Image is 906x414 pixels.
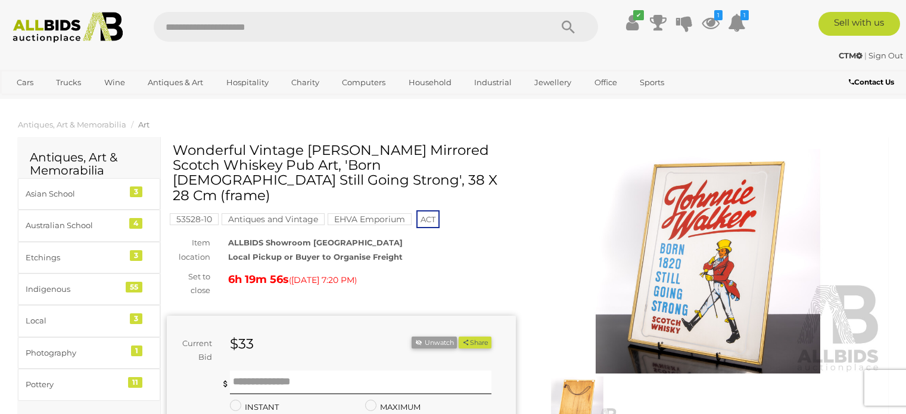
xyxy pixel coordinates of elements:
[868,51,903,60] a: Sign Out
[126,282,142,292] div: 55
[158,270,219,298] div: Set to close
[158,236,219,264] div: Item location
[328,213,412,225] mark: EHVA Emporium
[18,120,126,129] a: Antiques, Art & Memorabilia
[839,51,864,60] a: CTM
[26,314,124,328] div: Local
[26,251,124,264] div: Etchings
[633,10,644,20] i: ✔
[222,213,325,225] mark: Antiques and Vintage
[18,369,160,400] a: Pottery 11
[96,73,133,92] a: Wine
[219,73,276,92] a: Hospitality
[26,282,124,296] div: Indigenous
[527,73,579,92] a: Jewellery
[864,51,867,60] span: |
[849,77,894,86] b: Contact Us
[26,346,124,360] div: Photography
[26,187,124,201] div: Asian School
[416,210,440,228] span: ACT
[18,273,160,305] a: Indigenous 55
[129,218,142,229] div: 4
[818,12,900,36] a: Sell with us
[334,73,393,92] a: Computers
[632,73,672,92] a: Sports
[839,51,863,60] strong: CTM
[702,12,720,33] a: 1
[459,337,491,349] button: Share
[228,252,403,262] strong: Local Pickup or Buyer to Organise Freight
[9,92,109,112] a: [GEOGRAPHIC_DATA]
[128,377,142,388] div: 11
[18,210,160,241] a: Australian School 4
[365,400,421,414] label: MAXIMUM
[328,214,412,224] a: EHVA Emporium
[130,186,142,197] div: 3
[714,10,723,20] i: 1
[173,143,513,203] h1: Wonderful Vintage [PERSON_NAME] Mirrored Scotch Whiskey Pub Art, 'Born [DEMOGRAPHIC_DATA] Still G...
[849,76,897,89] a: Contact Us
[289,275,357,285] span: ( )
[466,73,519,92] a: Industrial
[291,275,354,285] span: [DATE] 7:20 PM
[26,219,124,232] div: Australian School
[401,73,459,92] a: Household
[538,12,598,42] button: Search
[167,337,221,365] div: Current Bid
[48,73,89,92] a: Trucks
[138,120,150,129] a: Art
[18,178,160,210] a: Asian School 3
[534,149,883,373] img: Wonderful Vintage Johnnie Walker Mirrored Scotch Whiskey Pub Art, 'Born 1820 Still Going Strong',...
[412,337,457,349] button: Unwatch
[18,305,160,337] a: Local 3
[728,12,746,33] a: 1
[18,337,160,369] a: Photography 1
[130,313,142,324] div: 3
[228,273,289,286] strong: 6h 19m 56s
[170,213,219,225] mark: 53528-10
[740,10,749,20] i: 1
[140,73,211,92] a: Antiques & Art
[623,12,641,33] a: ✔
[7,12,129,43] img: Allbids.com.au
[170,214,219,224] a: 53528-10
[30,151,148,177] h2: Antiques, Art & Memorabilia
[412,337,457,349] li: Unwatch this item
[18,242,160,273] a: Etchings 3
[9,73,41,92] a: Cars
[228,238,403,247] strong: ALLBIDS Showroom [GEOGRAPHIC_DATA]
[230,400,279,414] label: INSTANT
[130,250,142,261] div: 3
[587,73,625,92] a: Office
[230,335,254,352] strong: $33
[26,378,124,391] div: Pottery
[284,73,327,92] a: Charity
[222,214,325,224] a: Antiques and Vintage
[131,345,142,356] div: 1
